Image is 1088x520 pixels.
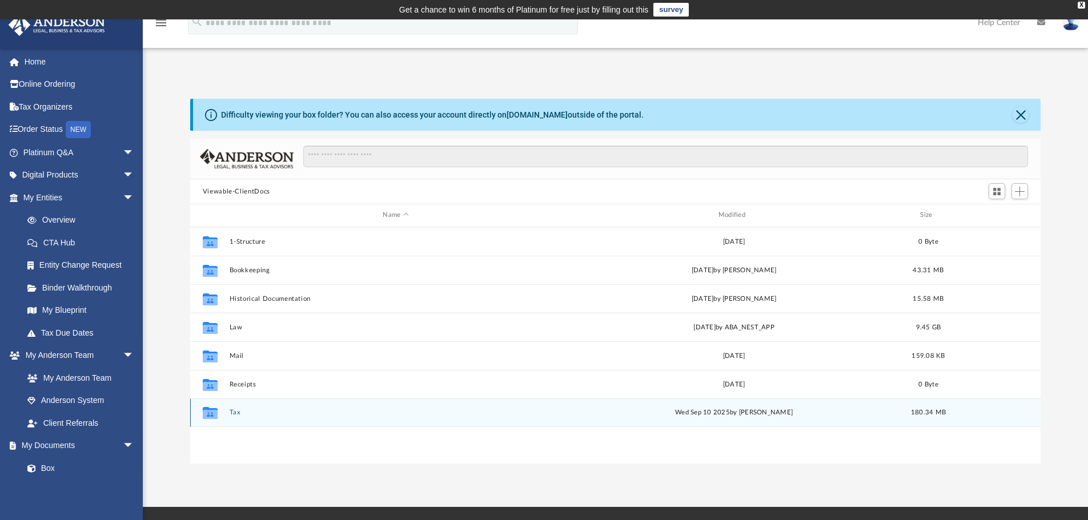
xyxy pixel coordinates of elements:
[123,344,146,368] span: arrow_drop_down
[918,238,938,244] span: 0 Byte
[567,265,900,275] div: [DATE] by [PERSON_NAME]
[567,236,900,247] div: [DATE]
[8,434,146,457] a: My Documentsarrow_drop_down
[16,457,140,479] a: Box
[229,409,562,416] button: Tax
[16,479,146,502] a: Meeting Minutes
[229,381,562,388] button: Receipts
[913,267,944,273] span: 43.31 MB
[16,321,151,344] a: Tax Due Dates
[16,231,151,254] a: CTA Hub
[918,381,938,387] span: 0 Byte
[229,352,562,360] button: Mail
[16,412,146,434] a: Client Referrals
[16,209,151,232] a: Overview
[567,350,900,361] div: [DATE]
[8,141,151,164] a: Platinum Q&Aarrow_drop_down
[567,379,900,389] div: [DATE]
[123,141,146,164] span: arrow_drop_down
[916,324,941,330] span: 9.45 GB
[229,295,562,303] button: Historical Documentation
[8,344,146,367] a: My Anderson Teamarrow_drop_down
[229,267,562,274] button: Bookkeeping
[8,118,151,142] a: Order StatusNEW
[8,73,151,96] a: Online Ordering
[221,109,644,121] div: Difficulty viewing your box folder? You can also access your account directly on outside of the p...
[911,409,946,416] span: 180.34 MB
[154,16,168,30] i: menu
[66,121,91,138] div: NEW
[956,210,1036,220] div: id
[567,210,901,220] div: Modified
[190,227,1041,463] div: grid
[303,146,1028,167] input: Search files and folders
[229,238,562,245] button: 1-Structure
[16,389,146,412] a: Anderson System
[123,164,146,187] span: arrow_drop_down
[5,14,109,36] img: Anderson Advisors Platinum Portal
[123,434,146,458] span: arrow_drop_down
[912,352,945,358] span: 159.08 KB
[16,366,140,389] a: My Anderson Team
[399,3,649,17] div: Get a chance to win 6 months of Platinum for free just by filling out this
[16,276,151,299] a: Binder Walkthrough
[191,15,203,28] i: search
[203,187,270,197] button: Viewable-ClientDocs
[913,295,944,301] span: 15.58 MB
[8,95,151,118] a: Tax Organizers
[507,110,568,119] a: [DOMAIN_NAME]
[229,324,562,331] button: Law
[195,210,224,220] div: id
[653,3,689,17] a: survey
[8,186,151,209] a: My Entitiesarrow_drop_down
[1062,14,1079,31] img: User Pic
[228,210,562,220] div: Name
[567,408,900,418] div: Wed Sep 10 2025 by [PERSON_NAME]
[123,186,146,209] span: arrow_drop_down
[1013,107,1029,123] button: Close
[1011,183,1029,199] button: Add
[1078,2,1085,9] div: close
[989,183,1006,199] button: Switch to Grid View
[154,22,168,30] a: menu
[8,164,151,187] a: Digital Productsarrow_drop_down
[567,322,900,332] div: [DATE] by ABA_NEST_APP
[16,254,151,277] a: Entity Change Request
[567,293,900,304] div: [DATE] by [PERSON_NAME]
[16,299,146,322] a: My Blueprint
[8,50,151,73] a: Home
[905,210,951,220] div: Size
